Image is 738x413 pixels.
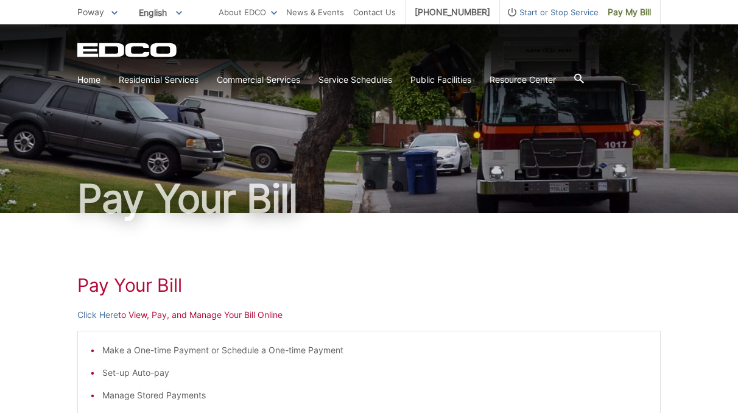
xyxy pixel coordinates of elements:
h1: Pay Your Bill [77,179,661,218]
a: Click Here [77,308,118,322]
a: Contact Us [353,5,396,19]
a: Home [77,73,100,86]
li: Manage Stored Payments [102,389,648,402]
h1: Pay Your Bill [77,274,661,296]
li: Make a One-time Payment or Schedule a One-time Payment [102,344,648,357]
span: Pay My Bill [608,5,651,19]
a: News & Events [286,5,344,19]
a: EDCD logo. Return to the homepage. [77,43,178,57]
span: English [130,2,191,23]
li: Set-up Auto-pay [102,366,648,379]
span: Poway [77,7,104,17]
a: Public Facilities [410,73,471,86]
a: Service Schedules [318,73,392,86]
p: to View, Pay, and Manage Your Bill Online [77,308,661,322]
a: Commercial Services [217,73,300,86]
a: About EDCO [219,5,277,19]
a: Resource Center [490,73,556,86]
a: Residential Services [119,73,199,86]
